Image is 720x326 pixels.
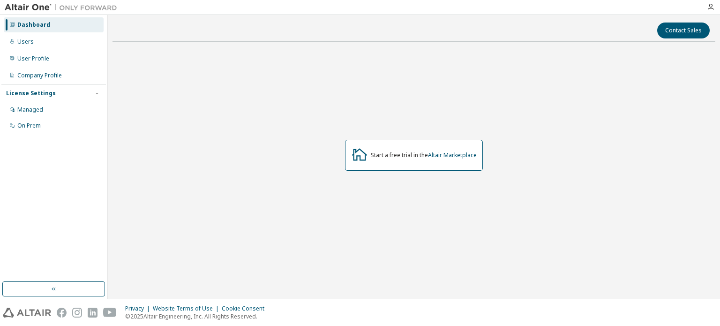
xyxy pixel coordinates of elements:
[125,312,270,320] p: © 2025 Altair Engineering, Inc. All Rights Reserved.
[17,55,49,62] div: User Profile
[5,3,122,12] img: Altair One
[17,122,41,129] div: On Prem
[657,23,710,38] button: Contact Sales
[17,106,43,114] div: Managed
[6,90,56,97] div: License Settings
[72,308,82,318] img: instagram.svg
[371,152,477,159] div: Start a free trial in the
[153,305,222,312] div: Website Terms of Use
[88,308,97,318] img: linkedin.svg
[222,305,270,312] div: Cookie Consent
[3,308,51,318] img: altair_logo.svg
[17,38,34,45] div: Users
[125,305,153,312] div: Privacy
[17,21,50,29] div: Dashboard
[428,151,477,159] a: Altair Marketplace
[103,308,117,318] img: youtube.svg
[17,72,62,79] div: Company Profile
[57,308,67,318] img: facebook.svg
